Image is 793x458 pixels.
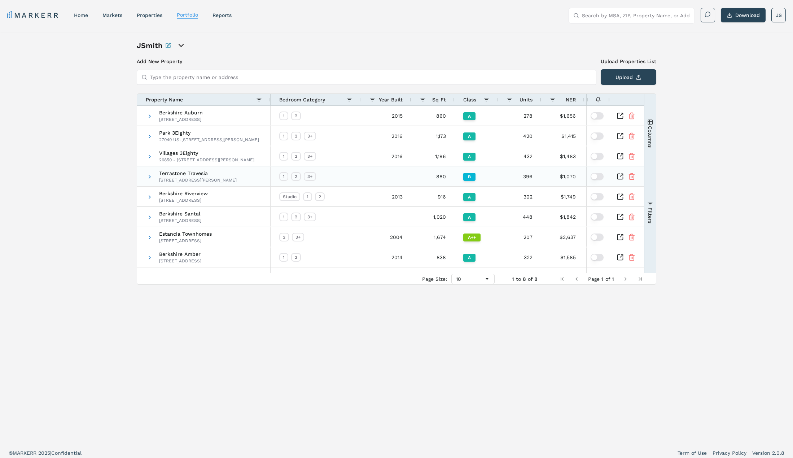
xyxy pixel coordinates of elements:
div: A [463,213,476,221]
span: 8 [523,276,526,282]
div: 448 [498,207,541,227]
span: Estancia Townhomes [159,231,212,236]
div: 2 [291,152,301,161]
div: [STREET_ADDRESS][PERSON_NAME] [159,177,237,183]
label: Upload Properties List [601,58,656,65]
div: 3+ [292,233,304,241]
div: 2015 [361,106,411,126]
div: Studio [279,192,300,201]
div: 3+ [304,213,316,221]
div: 278 [498,106,541,126]
div: 1,196 [411,146,455,166]
div: [STREET_ADDRESS] [159,218,201,223]
div: 2 [315,192,325,201]
div: [STREET_ADDRESS] [159,258,201,264]
h3: Add New Property [137,58,596,65]
span: Berkshire Santal [159,211,201,216]
div: 1,173 [411,126,455,146]
div: $1.24 [584,126,635,146]
span: © [9,450,13,456]
button: Upload [601,69,656,85]
a: Inspect Comparable [617,173,624,180]
div: Page Size: [422,276,447,282]
button: Remove Property From Portfolio [628,213,635,221]
button: Remove Property From Portfolio [628,254,635,261]
div: 2004 [361,227,411,247]
input: Search by MSA, ZIP, Property Name, or Address [582,8,690,23]
span: Terrastone Travesia [159,171,237,176]
span: 1 [612,276,614,282]
div: A [463,132,476,140]
div: 2 [291,213,301,221]
span: Property Name [146,97,183,102]
div: 1 [279,253,288,262]
span: Page [588,276,600,282]
button: JS [771,8,786,22]
div: First Page [559,276,565,282]
div: 2 [291,253,301,262]
span: MARKERR [13,450,38,456]
a: Inspect Comparable [617,254,624,261]
div: A [463,153,476,161]
div: 1 [279,213,288,221]
div: 420 [498,126,541,146]
a: Inspect Comparable [617,213,624,221]
div: $1,585 [541,247,584,267]
span: NER [566,97,576,102]
div: 838 [411,247,455,267]
div: Next Page [623,276,628,282]
div: 2016 [361,126,411,146]
a: Inspect Comparable [617,132,624,140]
div: 1 [279,172,288,181]
div: 26850 - [STREET_ADDRESS][PERSON_NAME] [159,157,254,163]
div: A++ [463,234,481,241]
a: Inspect Comparable [617,153,624,160]
span: Units [520,97,533,102]
div: $1,415 [541,126,584,146]
div: $2.02 [584,187,635,206]
div: $1.27 [584,146,635,166]
h1: JSmith [137,40,162,51]
a: Privacy Policy [713,449,746,457]
div: 916 [411,187,455,206]
a: MARKERR [7,10,60,20]
div: $1,842 [541,207,584,227]
div: 2 [291,132,301,140]
button: Remove Property From Portfolio [628,193,635,200]
a: Inspect Comparable [617,112,624,119]
input: Type the property name or address [150,70,592,84]
div: 1 [279,112,288,120]
button: open portfolio options [177,41,185,50]
span: Sq Ft [432,97,446,102]
span: of [528,276,533,282]
button: Rename this portfolio [165,40,171,51]
span: Berkshire Auburn [159,110,203,115]
div: A [463,254,476,262]
div: $1.83 [584,207,635,227]
div: $1.58 [584,227,635,247]
div: 396 [498,166,541,186]
div: $1.24 [584,166,635,186]
span: Columns [647,126,653,147]
div: 2 [291,112,301,120]
a: markets [102,12,122,18]
button: Remove Property From Portfolio [628,234,635,241]
div: $1,749 [541,187,584,206]
div: 3+ [304,152,316,161]
span: Year Built [379,97,403,102]
div: 432 [498,146,541,166]
div: Previous Page [574,276,579,282]
a: Term of Use [678,449,707,457]
button: Remove Property From Portfolio [628,132,635,140]
div: [STREET_ADDRESS] [159,197,208,203]
div: 27040 US-[STREET_ADDRESS][PERSON_NAME] [159,137,259,143]
div: 322 [498,247,541,267]
span: 1 [601,276,604,282]
div: 302 [498,187,541,206]
div: 1 [303,192,312,201]
div: $1.93 [584,247,635,267]
span: of [605,276,610,282]
a: Portfolio [177,12,198,18]
div: 207 [498,227,541,247]
span: Filters [647,207,653,223]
